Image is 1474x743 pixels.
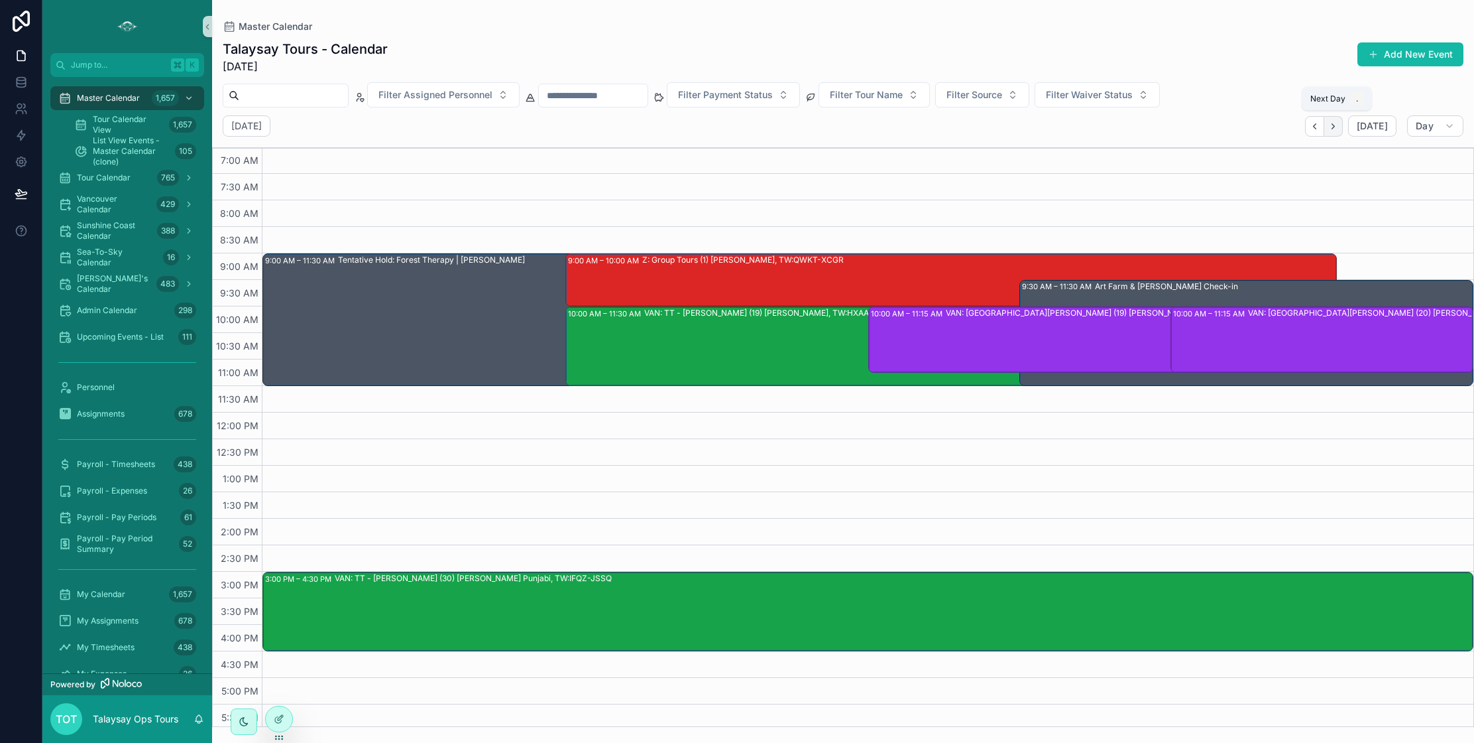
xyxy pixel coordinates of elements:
[77,459,155,470] span: Payroll - Timesheets
[77,533,174,555] span: Payroll - Pay Period Summary
[819,82,930,107] button: Select Button
[263,573,1473,651] div: 3:00 PM – 4:30 PMVAN: TT - [PERSON_NAME] (30) [PERSON_NAME] Punjabi, TW:IFQZ-JSSQ
[50,609,204,633] a: My Assignments678
[77,172,131,183] span: Tour Calendar
[50,662,204,686] a: My Expenses26
[218,685,262,697] span: 5:00 PM
[1046,88,1133,101] span: Filter Waiver Status
[174,613,196,629] div: 678
[66,139,204,163] a: List View Events - Master Calendar (clone)105
[66,113,204,137] a: Tour Calendar View1,657
[156,196,179,212] div: 429
[215,367,262,378] span: 11:00 AM
[1035,82,1160,107] button: Select Button
[163,249,179,265] div: 16
[265,254,338,267] div: 9:00 AM – 11:30 AM
[338,255,525,265] div: Tentative Hold: Forest Therapy | [PERSON_NAME]
[180,509,196,525] div: 61
[1357,120,1388,132] span: [DATE]
[77,589,125,600] span: My Calendar
[77,194,151,215] span: Vancouver Calendar
[71,60,166,70] span: Jump to...
[50,479,204,503] a: Payroll - Expenses26
[93,135,170,167] span: List View Events - Master Calendar (clone)
[263,254,776,385] div: 9:00 AM – 11:30 AMTentative Hold: Forest Therapy | [PERSON_NAME]
[1352,94,1363,104] span: .
[179,666,196,682] div: 26
[378,88,492,101] span: Filter Assigned Personnel
[50,452,204,476] a: Payroll - Timesheets438
[175,143,196,159] div: 105
[217,208,262,219] span: 8:00 AM
[217,659,262,670] span: 4:30 PM
[219,500,262,511] span: 1:30 PM
[157,170,179,186] div: 765
[217,181,262,192] span: 7:30 AM
[50,636,204,659] a: My Timesheets438
[50,506,204,529] a: Payroll - Pay Periods61
[217,526,262,537] span: 2:00 PM
[1357,42,1463,66] button: Add New Event
[678,88,773,101] span: Filter Payment Status
[178,329,196,345] div: 111
[42,673,212,695] a: Powered by
[1305,116,1324,137] button: Back
[1022,280,1095,293] div: 9:30 AM – 11:30 AM
[169,117,196,133] div: 1,657
[1020,281,1473,385] div: 9:30 AM – 11:30 AMArt Farm & [PERSON_NAME] Check-in
[77,642,135,653] span: My Timesheets
[367,82,520,107] button: Select Button
[1095,281,1238,292] div: Art Farm & [PERSON_NAME] Check-in
[117,16,138,37] img: App logo
[566,307,1079,385] div: 10:00 AM – 11:30 AMVAN: TT - [PERSON_NAME] (19) [PERSON_NAME], TW:HXAA-WZFN
[265,573,335,586] div: 3:00 PM – 4:30 PM
[187,60,198,70] span: K
[217,632,262,643] span: 4:00 PM
[93,114,164,135] span: Tour Calendar View
[644,308,896,318] div: VAN: TT - [PERSON_NAME] (19) [PERSON_NAME], TW:HXAA-WZFN
[50,245,204,269] a: Sea-To-Sky Calendar16
[213,420,262,431] span: 12:00 PM
[50,219,204,243] a: Sunshine Coast Calendar388
[217,606,262,617] span: 3:30 PM
[217,579,262,590] span: 3:00 PM
[946,308,1259,318] div: VAN: [GEOGRAPHIC_DATA][PERSON_NAME] (19) [PERSON_NAME], TW:ZJMT-RKUB
[156,276,179,292] div: 483
[50,402,204,426] a: Assignments678
[50,192,204,216] a: Vancouver Calendar429
[223,20,312,33] a: Master Calendar
[77,273,151,295] span: [PERSON_NAME]'s Calendar
[869,307,1382,372] div: 10:00 AM – 11:15 AMVAN: [GEOGRAPHIC_DATA][PERSON_NAME] (19) [PERSON_NAME], TW:ZJMT-RKUB
[77,305,137,316] span: Admin Calendar
[56,711,77,727] span: TOT
[830,88,903,101] span: Filter Tour Name
[1310,94,1345,104] span: Next Day
[50,679,95,690] span: Powered by
[946,88,1002,101] span: Filter Source
[566,254,1337,306] div: 9:00 AM – 10:00 AMZ: Group Tours (1) [PERSON_NAME], TW:QWKT-XCGR
[218,712,262,723] span: 5:30 PM
[77,382,115,393] span: Personnel
[50,272,204,296] a: [PERSON_NAME]'s Calendar483
[935,82,1029,107] button: Select Button
[219,473,262,484] span: 1:00 PM
[77,220,152,241] span: Sunshine Coast Calendar
[50,53,204,77] button: Jump to...K
[157,223,179,239] div: 388
[217,234,262,245] span: 8:30 AM
[50,325,204,349] a: Upcoming Events - List111
[1416,120,1434,132] span: Day
[50,582,204,606] a: My Calendar1,657
[50,86,204,110] a: Master Calendar1,657
[1171,307,1473,372] div: 10:00 AM – 11:15 AMVAN: [GEOGRAPHIC_DATA][PERSON_NAME] (20) [PERSON_NAME], TW:HEBT-YKTA
[77,486,147,496] span: Payroll - Expenses
[1407,115,1463,137] button: Day
[50,166,204,190] a: Tour Calendar765
[568,307,644,320] div: 10:00 AM – 11:30 AM
[335,573,612,584] div: VAN: TT - [PERSON_NAME] (30) [PERSON_NAME] Punjabi, TW:IFQZ-JSSQ
[50,375,204,399] a: Personnel
[174,640,196,655] div: 438
[568,254,642,267] div: 9:00 AM – 10:00 AM
[77,512,156,523] span: Payroll - Pay Periods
